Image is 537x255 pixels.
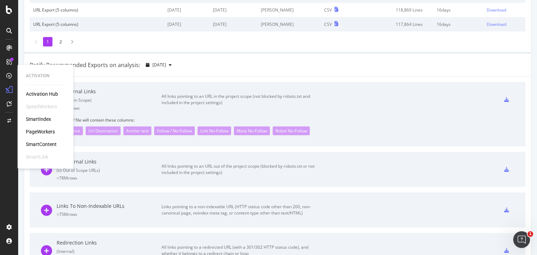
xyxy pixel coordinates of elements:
div: All links pointing to an URL out of the project scope (blocked by robots.txt or not included in t... [162,163,319,176]
div: All External Links [57,158,162,165]
td: 16 days [433,3,483,17]
div: Download [487,21,506,27]
div: csv-export [504,248,509,253]
a: PageWorkers [26,128,55,135]
li: 2 [56,37,65,46]
div: SpeedWorkers [26,103,57,110]
div: Meta No-Follow [234,126,270,135]
div: = 78M rows [57,175,162,181]
span: 2025 Aug. 29th [152,62,166,68]
iframe: Intercom live chat [513,231,530,248]
span: 1 [528,231,533,237]
td: [DATE] [164,17,210,31]
a: SmartIndex [26,116,51,123]
div: Links pointing to a non-indexable URL (HTTP status code other than 200, non-canonical page, noind... [162,204,319,216]
div: Redirection Links [57,239,162,246]
td: [DATE] [209,17,257,31]
div: URL Export (5 columns) [33,7,160,13]
div: CSV [324,7,332,13]
button: [DATE] [143,59,174,71]
td: [PERSON_NAME] [257,3,321,17]
div: = 75M rows [57,211,162,217]
div: ( to URLs in Scope ) [57,97,162,103]
div: Follow / No-Follow [154,126,195,135]
td: [DATE] [209,3,257,17]
div: Robot No-Follow [273,126,310,135]
td: 16 days [433,17,483,31]
a: Activation Hub [26,90,58,97]
td: 118,869 Lines [355,3,433,17]
span: Your CSV file will contain these columns: [57,117,514,123]
a: SmartContent [26,141,57,148]
div: All links pointing to an URL in the project scope (not blocked by robots.txt and included in the ... [162,93,319,106]
td: 117,864 Lines [355,17,433,31]
div: Link No-Follow [198,126,231,135]
div: csv-export [504,97,509,102]
div: ( Internal ) [57,248,162,254]
div: Download [487,7,506,13]
a: Download [487,21,522,27]
td: [PERSON_NAME] [257,17,321,31]
div: ( to Out of Scope URLs ) [57,167,162,173]
div: SmartLink [26,153,48,160]
div: CSV [324,21,332,27]
div: Activation [26,73,65,79]
div: Links To Non-Indexable URLs [57,203,162,210]
td: [DATE] [164,3,210,17]
li: 1 [43,37,52,46]
div: csv-export [504,207,509,212]
a: Download [487,7,522,13]
div: csv-export [504,167,509,172]
div: Url Destination [86,126,121,135]
div: Anchor text [123,126,151,135]
div: = 811M rows [57,105,162,111]
div: URL Export (5 columns) [33,21,160,27]
div: Botify Recommended Exports on analysis: [30,61,140,69]
div: All Internal Links [57,88,162,95]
